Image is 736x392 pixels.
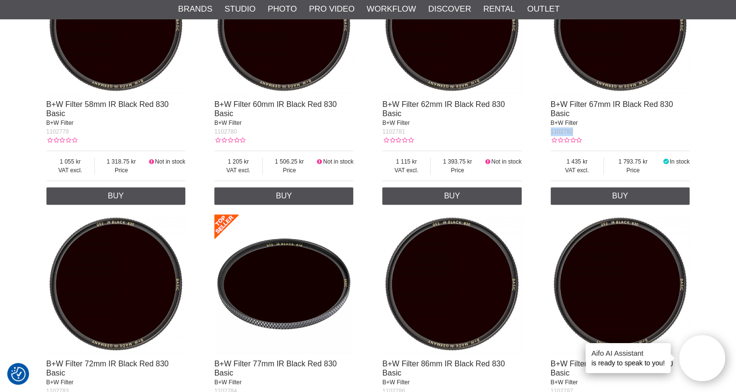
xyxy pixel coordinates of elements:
a: B+W Filter 58mm IR Black Red 830 Basic [46,100,169,118]
span: Not in stock [323,158,354,165]
span: B+W Filter [382,379,409,386]
a: Discover [428,3,471,15]
a: B+W Filter 95mm IR Black Red 830 Basic [551,360,673,377]
a: B+W Filter 60mm IR Black Red 830 Basic [214,100,337,118]
img: Revisit consent button [11,367,26,381]
span: 1102782 [551,128,573,135]
span: 1102780 [214,128,237,135]
span: VAT excl. [382,166,430,175]
span: 1 115 [382,157,430,166]
a: Studio [225,3,255,15]
span: Price [263,166,316,175]
span: B+W Filter [46,120,74,126]
a: Outlet [527,3,559,15]
a: Photo [268,3,297,15]
a: Buy [382,187,522,205]
a: B+W Filter 77mm IR Black Red 830 Basic [214,360,337,377]
a: Rental [483,3,515,15]
div: Customer rating: 0 [382,136,413,145]
span: Not in stock [491,158,522,165]
span: B+W Filter [382,120,409,126]
i: Not in stock [316,158,323,165]
img: B+W Filter 77mm IR Black Red 830 Basic [214,214,354,354]
span: 1 055 [46,157,94,166]
span: Price [95,166,148,175]
span: B+W Filter [551,120,578,126]
a: Buy [551,187,690,205]
a: Pro Video [309,3,354,15]
a: Buy [214,187,354,205]
span: VAT excl. [46,166,94,175]
span: B+W Filter [551,379,578,386]
a: B+W Filter 72mm IR Black Red 830 Basic [46,360,169,377]
span: B+W Filter [214,120,241,126]
img: B+W Filter 95mm IR Black Red 830 Basic [551,214,690,354]
a: B+W Filter 67mm IR Black Red 830 Basic [551,100,673,118]
a: Workflow [367,3,416,15]
span: B+W Filter [214,379,241,386]
div: is ready to speak to you! [586,343,671,373]
span: 1102781 [382,128,405,135]
a: B+W Filter 86mm IR Black Red 830 Basic [382,360,505,377]
img: B+W Filter 86mm IR Black Red 830 Basic [382,214,522,354]
span: B+W Filter [46,379,74,386]
i: Not in stock [484,158,491,165]
span: VAT excl. [551,166,603,175]
div: Customer rating: 0 [46,136,77,145]
i: Not in stock [148,158,155,165]
span: Price [431,166,484,175]
span: In stock [670,158,690,165]
h4: Aifo AI Assistant [591,348,665,358]
span: VAT excl. [214,166,262,175]
span: 1 793.75 [604,157,662,166]
a: B+W Filter 62mm IR Black Red 830 Basic [382,100,505,118]
div: Customer rating: 0 [214,136,245,145]
span: Price [604,166,662,175]
button: Consent Preferences [11,365,26,383]
span: 1 393.75 [431,157,484,166]
img: B+W Filter 72mm IR Black Red 830 Basic [46,214,186,354]
div: Customer rating: 0 [551,136,582,145]
i: In stock [662,158,670,165]
span: 1 205 [214,157,262,166]
a: Buy [46,187,186,205]
a: Brands [178,3,212,15]
span: Not in stock [155,158,185,165]
span: 1 506.25 [263,157,316,166]
span: 1102779 [46,128,69,135]
span: 1 318.75 [95,157,148,166]
span: 1 435 [551,157,603,166]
